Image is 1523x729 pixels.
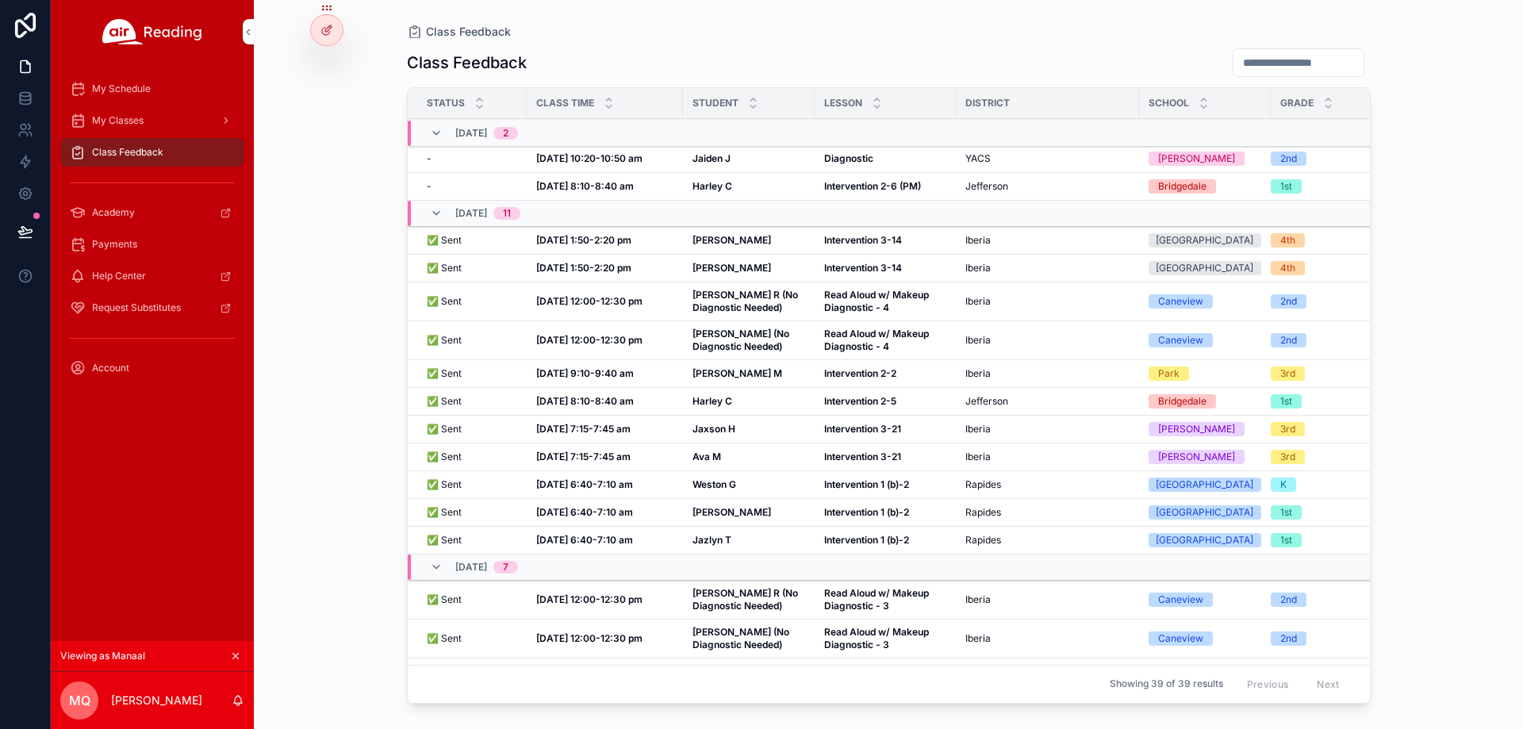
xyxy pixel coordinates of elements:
a: My Schedule [60,75,244,103]
strong: [DATE] 9:10-9:40 am [536,367,634,379]
span: Class Time [536,97,594,109]
div: Caneview [1158,294,1203,309]
img: App logo [102,19,202,44]
span: Grade [1280,97,1314,109]
a: My Classes [60,106,244,135]
span: Iberia [965,367,991,380]
a: [DATE] 1:50-2:20 pm [536,262,673,274]
div: [PERSON_NAME] [1158,422,1235,436]
a: ✅ Sent [427,295,517,308]
span: Lesson [824,97,862,109]
a: Iberia [965,262,1130,274]
a: [PERSON_NAME] [1149,152,1261,166]
strong: [PERSON_NAME] [692,234,771,246]
a: Account [60,354,244,382]
strong: [PERSON_NAME] M [692,367,782,379]
span: ✅ Sent [427,367,462,380]
strong: Harley C [692,180,732,192]
strong: [PERSON_NAME] [692,262,771,274]
strong: [DATE] 7:15-7:45 am [536,423,631,435]
div: [GEOGRAPHIC_DATA] [1156,533,1253,547]
a: ✅ Sent [427,334,517,347]
strong: Intervention 1 (b)-2 [824,506,909,518]
strong: [PERSON_NAME] (No Diagnostic Needed) [692,328,792,352]
h1: Class Feedback [407,52,527,74]
a: Iberia [965,334,1130,347]
span: Iberia [965,234,991,247]
span: Payments [92,238,137,251]
a: [GEOGRAPHIC_DATA] [1149,261,1261,275]
a: Intervention 2-2 [824,367,946,380]
a: [GEOGRAPHIC_DATA] [1149,478,1261,492]
a: ✅ Sent [427,593,517,606]
a: [DATE] 6:40-7:10 am [536,534,673,547]
div: [GEOGRAPHIC_DATA] [1156,478,1253,492]
span: ✅ Sent [427,534,462,547]
span: Rapides [965,506,1001,519]
span: Iberia [965,262,991,274]
span: Iberia [965,593,991,606]
span: ✅ Sent [427,478,462,491]
a: [PERSON_NAME] [1149,422,1261,436]
span: Class Feedback [92,146,163,159]
div: 2 [503,127,508,140]
a: Intervention 3-21 [824,423,946,435]
a: 1st [1271,394,1407,409]
a: Bridgedale [1149,394,1261,409]
span: ✅ Sent [427,506,462,519]
a: Intervention 1 (b)-2 [824,478,946,491]
a: Request Substitutes [60,294,244,322]
strong: Intervention 2-2 [824,367,896,379]
a: Ava M [692,451,805,463]
span: ✅ Sent [427,423,462,435]
a: - [427,152,517,165]
div: Caneview [1158,631,1203,646]
span: [DATE] [455,127,487,140]
a: [DATE] 12:00-12:30 pm [536,334,673,347]
a: [DATE] 8:10-8:40 am [536,180,673,193]
a: Jazlyn T [692,534,805,547]
strong: Intervention 2-5 [824,395,896,407]
div: K [1280,478,1287,492]
a: [DATE] 12:00-12:30 pm [536,632,673,645]
a: Caneview [1149,593,1261,607]
a: Diagnostic [824,152,946,165]
span: Viewing as Manaal [60,650,145,662]
a: K [1271,478,1407,492]
a: ✅ Sent [427,262,517,274]
span: My Schedule [92,82,151,95]
strong: [DATE] 12:00-12:30 pm [536,632,643,644]
a: ✅ Sent [427,234,517,247]
strong: Intervention 3-21 [824,451,901,462]
div: [GEOGRAPHIC_DATA] [1156,233,1253,247]
a: Caneview [1149,294,1261,309]
strong: [DATE] 7:15-7:45 am [536,451,631,462]
a: Intervention 3-14 [824,262,946,274]
span: [DATE] [455,561,487,574]
div: 4th [1280,261,1295,275]
a: Class Feedback [407,24,511,40]
span: Jefferson [965,180,1008,193]
a: [PERSON_NAME] (No Diagnostic Needed) [692,328,805,353]
a: Harley C [692,180,805,193]
a: Rapides [965,534,1130,547]
a: Caneview [1149,631,1261,646]
a: 1st [1271,179,1407,194]
strong: [DATE] 6:40-7:10 am [536,478,633,490]
div: 11 [503,207,511,220]
a: 2nd [1271,333,1407,347]
strong: [PERSON_NAME] R (No Diagnostic Needed) [692,587,800,612]
a: Intervention 2-6 (PM) [824,180,946,193]
strong: Read Aloud w/ Makeup Diagnostic - 3 [824,626,931,650]
strong: Read Aloud w/ Makeup Diagnostic - 4 [824,328,931,352]
a: Iberia [965,234,1130,247]
a: Jefferson [965,180,1130,193]
a: ✅ Sent [427,534,517,547]
div: 1st [1280,394,1292,409]
strong: [DATE] 1:50-2:20 pm [536,262,631,274]
span: - [427,152,432,165]
span: Class Feedback [426,24,511,40]
strong: Jazlyn T [692,534,731,546]
a: 2nd [1271,294,1407,309]
a: Jefferson [965,395,1130,408]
